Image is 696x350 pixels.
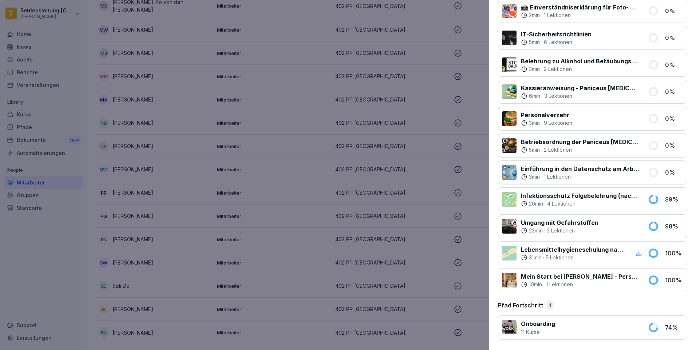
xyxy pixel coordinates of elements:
p: 74 % [665,323,683,332]
p: 2 min [529,12,540,19]
p: 5 min [529,146,540,154]
p: Betriebsordnung der Paniceus [MEDICAL_DATA] Systemzentrale [521,138,639,146]
p: 6 Lektionen [544,39,572,46]
p: 20 min [529,200,543,207]
p: 1 Lektionen [546,281,573,288]
div: 1 [547,301,553,309]
p: 5 min [529,39,540,46]
p: Belehrung zu Alkohol und Betäubungsmitteln am Arbeitsplatz [521,57,639,65]
p: 5 Lektionen [546,254,574,261]
div: · [521,119,572,127]
p: Onboarding [521,319,555,328]
div: · [521,227,598,234]
p: 1 Lektionen [544,12,571,19]
p: 0 % [665,60,683,69]
p: 0 % [665,141,683,150]
p: 3 min [529,65,540,73]
div: · [521,281,639,288]
div: · [521,173,639,180]
p: 2 Lektionen [544,146,572,154]
p: 0 % [665,87,683,96]
div: · [521,12,639,19]
p: 100 % [665,276,683,285]
div: · [521,65,639,73]
p: Kassieranweisung - Paniceus [MEDICAL_DATA] Systemzentrale GmbH [521,84,639,92]
p: 10 min [529,281,542,288]
p: 23 min [529,227,543,234]
p: 0 % [665,33,683,42]
p: 3 min [529,119,540,127]
p: 89 % [665,195,683,204]
p: Lebensmittelhygieneschulung nach EU-Verordnung (EG) Nr. 852 / 2004 [521,245,625,254]
p: Infektionsschutz Folgebelehrung (nach §43 IfSG) [521,191,639,200]
p: 0 % [665,114,683,123]
p: 0 % [665,168,683,177]
p: 0 % [665,7,683,15]
div: · [521,200,639,207]
div: · [521,92,639,100]
p: Umgang mit Gefahrstoffen [521,218,598,227]
p: Personalverzehr [521,111,572,119]
p: 3 Lektionen [547,227,575,234]
p: 📸 Einverständniserklärung für Foto- und Videonutzung [521,3,639,12]
p: 3 Lektionen [544,92,572,100]
p: 9 Lektionen [544,119,572,127]
p: Mein Start bei [PERSON_NAME] - Personalfragebogen [521,272,639,281]
div: · [521,254,625,261]
div: · [521,39,592,46]
p: 100 % [665,249,683,258]
p: 4 Lektionen [547,200,576,207]
p: Pfad Fortschritt [498,301,543,310]
p: 11 Kurse [521,328,555,336]
p: 1 Lektionen [544,173,571,180]
p: 3 min [529,173,540,180]
div: · [521,146,639,154]
p: IT-Sicherheitsrichtlinien [521,30,592,39]
p: 6 min [529,92,540,100]
p: 98 % [665,222,683,231]
p: 2 Lektionen [544,65,572,73]
p: 31 min [529,254,542,261]
p: Einführung in den Datenschutz am Arbeitsplatz nach Art. 13 ff. DSGVO [521,164,639,173]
